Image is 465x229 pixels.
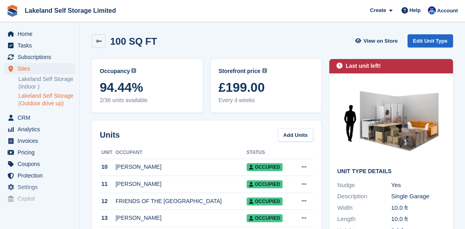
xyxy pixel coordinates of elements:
[100,197,115,205] div: 12
[437,7,458,15] span: Account
[337,168,445,175] h2: Unit Type details
[247,146,293,159] th: Status
[4,182,75,193] a: menu
[4,193,75,204] a: menu
[131,68,136,73] img: icon-info-grey-7440780725fd019a000dd9b08b2336e03edf1995a4989e88bcd33f0948082b44.svg
[18,112,65,123] span: CRM
[115,180,246,188] div: [PERSON_NAME]
[337,181,391,190] div: Nudge
[337,192,391,201] div: Description
[18,51,65,63] span: Subscriptions
[4,170,75,181] a: menu
[354,34,401,47] a: View on Store
[100,96,195,105] span: 2/36 units available
[18,92,75,107] a: Lakeland Self Storage (Outdoor drive up)
[22,4,119,17] a: Lakeland Self Storage Limited
[391,215,445,224] div: 10.0 ft
[18,182,65,193] span: Settings
[4,147,75,158] a: menu
[100,163,115,171] div: 10
[247,163,283,171] span: Occupied
[247,214,283,222] span: Occupied
[18,147,65,158] span: Pricing
[391,181,445,190] div: Yes
[100,180,115,188] div: 11
[4,40,75,51] a: menu
[115,146,246,159] th: Occupant
[4,124,75,135] a: menu
[100,129,120,141] h2: Units
[391,203,445,213] div: 10.0 ft
[4,28,75,39] a: menu
[4,158,75,170] a: menu
[247,180,283,188] span: Occupied
[219,96,314,105] span: Every 4 weeks
[370,6,386,14] span: Create
[408,34,453,47] a: Edit Unit Type
[100,146,115,159] th: Unit
[110,36,157,47] h2: 100 SQ FT
[428,6,436,14] img: David Dickson
[18,158,65,170] span: Coupons
[410,6,421,14] span: Help
[6,5,18,17] img: stora-icon-8386f47178a22dfd0bd8f6a31ec36ba5ce8667c1dd55bd0f319d3a0aa187defe.svg
[18,193,65,204] span: Capital
[364,37,398,45] span: View on Store
[18,40,65,51] span: Tasks
[391,192,445,201] div: Single Garage
[4,63,75,74] a: menu
[4,112,75,123] a: menu
[219,67,261,75] span: Storefront price
[337,203,391,213] div: Width
[262,68,267,73] img: icon-info-grey-7440780725fd019a000dd9b08b2336e03edf1995a4989e88bcd33f0948082b44.svg
[100,80,195,95] span: 94.44%
[337,215,391,224] div: Length
[18,135,65,146] span: Invoices
[100,67,130,75] span: Occupancy
[18,75,75,91] a: Lakeland Self Storage (Indoor )
[115,214,246,222] div: [PERSON_NAME]
[278,128,313,142] a: Add Units
[18,63,65,74] span: Sites
[18,28,65,39] span: Home
[346,62,381,70] div: Last unit left!
[337,81,445,162] img: 100-sqft-unit.jpg
[4,51,75,63] a: menu
[4,135,75,146] a: menu
[115,197,246,205] div: FRIENDS OF THE [GEOGRAPHIC_DATA]
[18,124,65,135] span: Analytics
[100,214,115,222] div: 13
[247,197,283,205] span: Occupied
[219,80,314,95] span: £199.00
[115,163,246,171] div: [PERSON_NAME]
[18,170,65,181] span: Protection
